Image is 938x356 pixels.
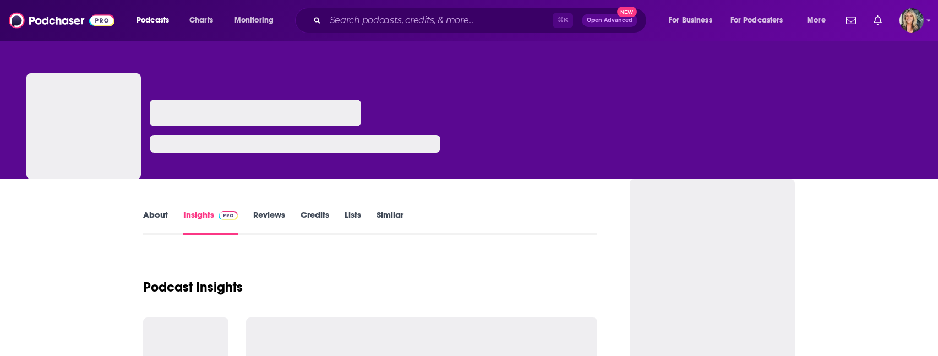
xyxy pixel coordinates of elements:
span: Logged in as lisa.beech [899,8,924,33]
button: open menu [227,12,288,29]
button: open menu [129,12,183,29]
a: Reviews [253,209,285,235]
div: Search podcasts, credits, & more... [306,8,657,33]
span: More [807,13,826,28]
h1: Podcast Insights [143,279,243,295]
span: Monitoring [234,13,274,28]
a: Credits [301,209,329,235]
a: Charts [182,12,220,29]
a: About [143,209,168,235]
span: New [617,7,637,17]
button: open menu [661,12,726,29]
button: open menu [799,12,839,29]
span: For Podcasters [730,13,783,28]
img: Podchaser Pro [219,211,238,220]
span: For Business [669,13,712,28]
img: User Profile [899,8,924,33]
a: Lists [345,209,361,235]
button: open menu [723,12,799,29]
a: Similar [377,209,403,235]
a: InsightsPodchaser Pro [183,209,238,235]
span: Podcasts [137,13,169,28]
input: Search podcasts, credits, & more... [325,12,553,29]
button: Open AdvancedNew [582,14,637,27]
img: Podchaser - Follow, Share and Rate Podcasts [9,10,114,31]
span: Open Advanced [587,18,632,23]
a: Show notifications dropdown [842,11,860,30]
a: Show notifications dropdown [869,11,886,30]
span: Charts [189,13,213,28]
button: Show profile menu [899,8,924,33]
span: ⌘ K [553,13,573,28]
